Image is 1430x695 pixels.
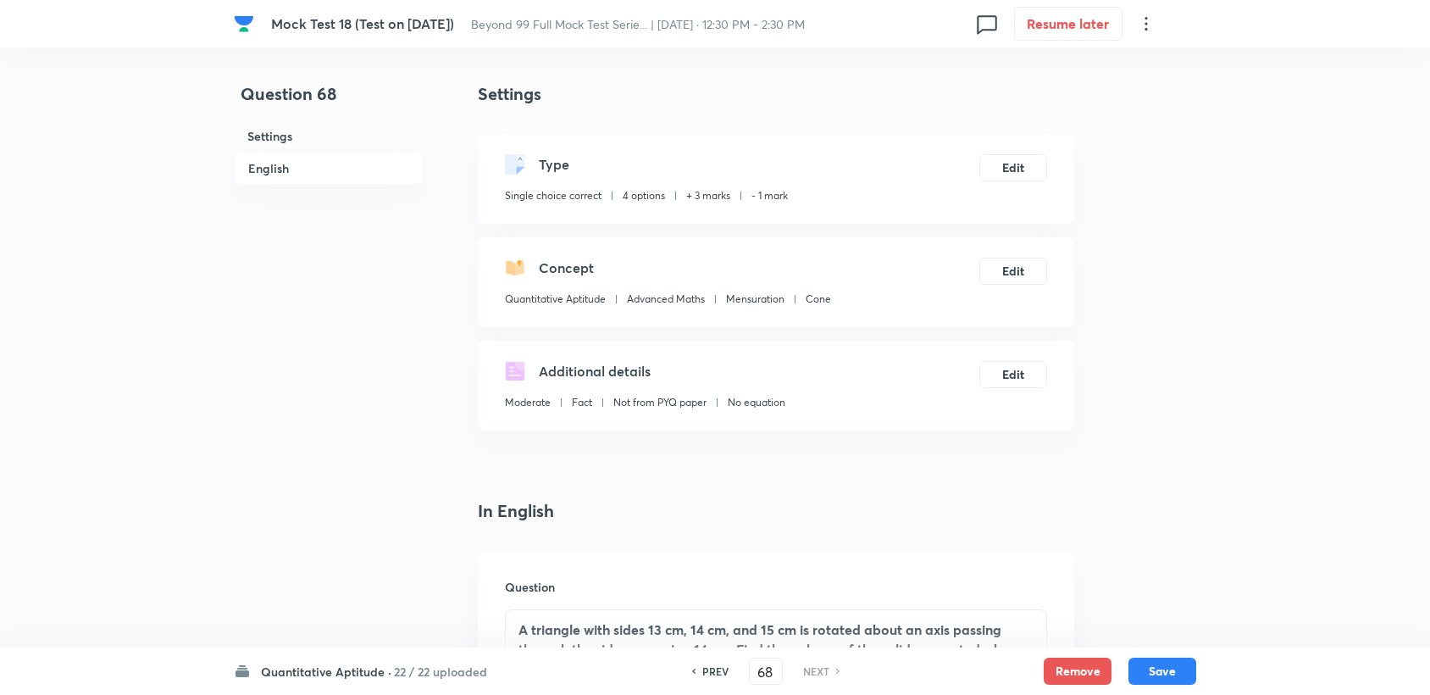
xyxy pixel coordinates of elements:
h6: Settings [234,120,424,152]
h6: NEXT [803,664,829,679]
h4: Question 68 [234,81,424,120]
strong: A triangle with sides 13 cm, 14 cm, and 15 cm is rotated about an axis passing through the side m... [518,620,1017,676]
p: No equation [728,395,785,410]
p: - 1 mark [751,188,788,203]
h6: English [234,152,424,185]
h5: Concept [539,258,594,278]
button: Remove [1044,658,1111,685]
p: Cone [806,292,831,307]
img: questionType.svg [505,154,525,175]
p: 4 options [623,188,665,203]
p: Single choice correct [505,188,601,203]
h6: Quantitative Aptitude · [261,663,391,681]
p: Quantitative Aptitude [505,292,606,307]
h6: 22 / 22 uploaded [394,663,487,681]
img: questionConcept.svg [505,258,525,278]
img: Company Logo [234,14,254,34]
a: Company Logo [234,14,258,34]
p: Advanced Maths [627,292,705,307]
span: Mock Test 18 (Test on [DATE]) [271,14,454,32]
p: Not from PYQ paper [613,395,707,410]
button: Edit [979,258,1047,285]
span: Beyond 99 Full Mock Test Serie... | [DATE] · 12:30 PM - 2:30 PM [471,16,805,32]
h6: Question [505,578,1047,596]
p: Fact [572,395,592,410]
h5: Type [539,154,569,175]
img: questionDetails.svg [505,361,525,381]
h6: PREV [702,664,729,679]
p: Moderate [505,395,551,410]
button: Edit [979,361,1047,388]
h5: Additional details [539,361,651,381]
button: Resume later [1014,7,1122,41]
button: Edit [979,154,1047,181]
h4: In English [478,498,1074,524]
h4: Settings [478,81,1074,107]
button: Save [1128,658,1196,685]
p: Mensuration [726,292,784,307]
p: + 3 marks [686,188,730,203]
